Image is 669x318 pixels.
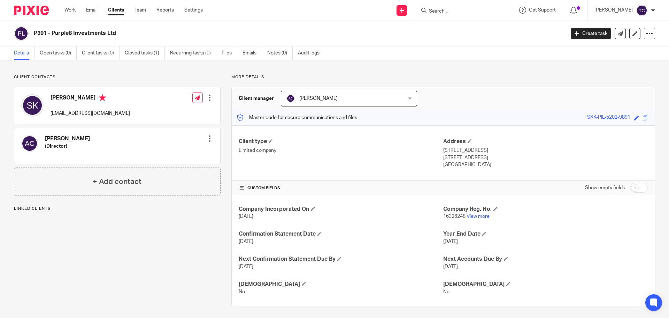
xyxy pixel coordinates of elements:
span: [DATE] [239,214,253,219]
p: [GEOGRAPHIC_DATA] [443,161,648,168]
p: [STREET_ADDRESS] [443,147,648,154]
h4: Next Accounts Due By [443,256,648,263]
a: Open tasks (0) [40,46,77,60]
h4: CUSTOM FIELDS [239,185,443,191]
a: Settings [184,7,203,14]
p: Client contacts [14,74,221,80]
p: [STREET_ADDRESS] [443,154,648,161]
a: Team [134,7,146,14]
h4: Company Reg. No. [443,206,648,213]
a: Audit logs [298,46,325,60]
img: Pixie [14,6,49,15]
a: Clients [108,7,124,14]
p: [EMAIL_ADDRESS][DOMAIN_NAME] [51,110,130,117]
span: [PERSON_NAME] [299,96,338,101]
input: Search [428,8,491,15]
span: [DATE] [443,239,458,244]
h4: Year End Date [443,230,648,238]
a: Emails [243,46,262,60]
span: Get Support [529,8,556,13]
h4: [PERSON_NAME] [51,94,130,103]
h2: P391 - Purple8 Investments Ltd [34,30,455,37]
span: [DATE] [443,264,458,269]
h4: [PERSON_NAME] [45,135,90,142]
h4: + Add contact [93,176,141,187]
a: View more [467,214,490,219]
a: Work [64,7,76,14]
span: No [443,289,449,294]
p: [PERSON_NAME] [594,7,633,14]
h4: Address [443,138,648,145]
a: Create task [571,28,611,39]
a: Recurring tasks (0) [170,46,216,60]
img: svg%3E [286,94,295,103]
div: SKK-PIL-5202-9891 [587,114,630,122]
a: Notes (0) [267,46,293,60]
a: Email [86,7,98,14]
a: Files [222,46,237,60]
span: [DATE] [239,264,253,269]
a: Reports [156,7,174,14]
a: Details [14,46,34,60]
a: Client tasks (0) [82,46,120,60]
p: Limited company [239,147,443,154]
span: No [239,289,245,294]
h4: Company Incorporated On [239,206,443,213]
img: svg%3E [14,26,29,41]
img: svg%3E [21,135,38,152]
img: svg%3E [636,5,647,16]
i: Primary [99,94,106,101]
span: [DATE] [239,239,253,244]
img: svg%3E [21,94,44,117]
h3: Client manager [239,95,274,102]
p: More details [231,74,655,80]
h4: Confirmation Statement Date [239,230,443,238]
p: Linked clients [14,206,221,212]
label: Show empty fields [585,184,625,191]
a: Closed tasks (1) [125,46,165,60]
span: 16326248 [443,214,466,219]
p: Master code for secure communications and files [237,114,357,121]
h4: [DEMOGRAPHIC_DATA] [443,281,648,288]
h5: (Director) [45,143,90,150]
h4: [DEMOGRAPHIC_DATA] [239,281,443,288]
h4: Client type [239,138,443,145]
h4: Next Confirmation Statement Due By [239,256,443,263]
